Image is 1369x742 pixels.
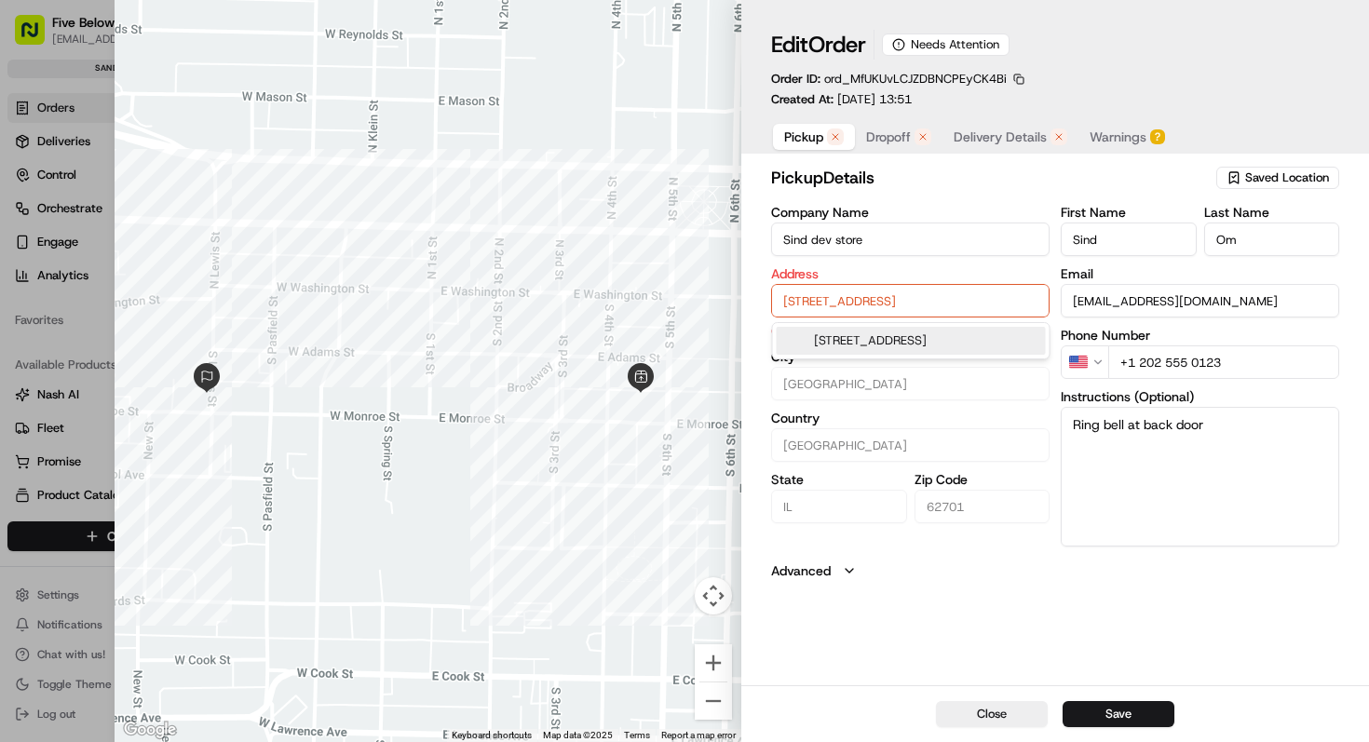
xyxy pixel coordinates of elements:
label: Phone Number [1061,329,1339,342]
input: Enter phone number [1108,345,1339,379]
button: Start new chat [317,183,339,206]
div: We're available if you need us! [63,196,236,211]
button: Save [1063,701,1174,727]
label: Address [771,267,1050,280]
h1: Edit [771,30,866,60]
button: Map camera controls [695,577,732,614]
a: Open this area in Google Maps (opens a new window) [119,718,181,742]
label: Instructions (Optional) [1061,390,1339,403]
label: Company Name [771,206,1050,219]
input: Enter email [1061,284,1339,317]
span: Delivery Details [954,128,1047,146]
label: Email [1061,267,1339,280]
button: Close [936,701,1048,727]
span: Pickup [784,128,823,146]
input: Enter last name [1204,223,1339,256]
button: Zoom in [695,644,732,681]
a: 💻API Documentation [150,263,306,296]
a: Report a map error [661,730,736,740]
p: Created At: [771,91,912,108]
img: 1736555255976-a54dd68f-1ca7-489b-9aae-adbdc363a1c4 [19,178,52,211]
input: Enter first name [1061,223,1196,256]
a: 📗Knowledge Base [11,263,150,296]
div: Suggestions [772,322,1050,359]
div: Needs Attention [882,34,1010,56]
input: Enter company name [771,223,1050,256]
button: Saved Location [1216,165,1339,191]
img: Nash [19,19,56,56]
textarea: Ring bell at back door [1061,407,1339,546]
input: Enter address [771,284,1050,317]
span: Map data ©2025 [543,730,613,740]
span: Saved Location [1245,169,1329,186]
span: Knowledge Base [37,270,142,289]
p: cannot be used with address components [771,321,1050,339]
input: Enter state [771,490,906,523]
label: Country [771,411,1050,425]
span: Warnings [1090,128,1146,146]
input: Enter zip code [915,490,1050,523]
button: Advanced [771,561,1339,580]
span: ord_MfUKUvLCJZDBNCPEyCK4Bi [824,71,1007,87]
div: Start new chat [63,178,305,196]
button: Keyboard shortcuts [452,729,532,742]
div: [STREET_ADDRESS] [777,327,1046,355]
a: Terms (opens in new tab) [624,730,650,740]
p: Order ID: [771,71,1007,88]
div: ? [1150,129,1165,144]
div: 📗 [19,272,34,287]
span: Pylon [185,316,225,330]
p: Welcome 👋 [19,74,339,104]
img: Google [119,718,181,742]
label: Zip Code [915,473,1050,486]
span: [DATE] 13:51 [837,91,912,107]
a: Powered byPylon [131,315,225,330]
label: Advanced [771,561,831,580]
div: 💻 [157,272,172,287]
span: Order [808,30,866,60]
button: Zoom out [695,682,732,720]
input: Enter city [771,367,1050,400]
label: Last Name [1204,206,1339,219]
h2: pickup Details [771,165,1213,191]
span: API Documentation [176,270,299,289]
input: Got a question? Start typing here... [48,120,335,140]
input: Enter country [771,428,1050,462]
label: City [771,350,1050,363]
span: Dropoff [866,128,911,146]
label: State [771,473,906,486]
label: First Name [1061,206,1196,219]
